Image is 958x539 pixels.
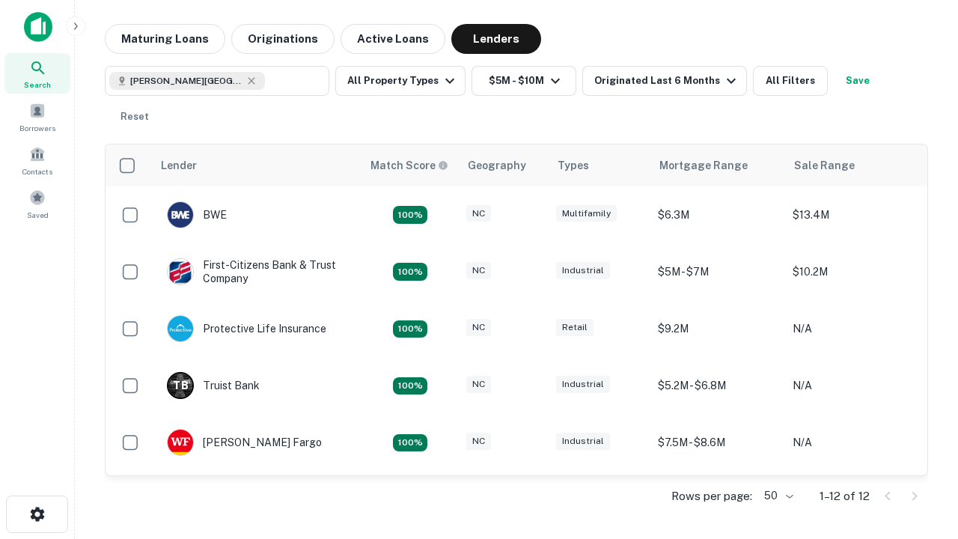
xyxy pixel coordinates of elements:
[168,202,193,228] img: picture
[24,12,52,42] img: capitalize-icon.png
[167,372,260,399] div: Truist Bank
[393,206,427,224] div: Matching Properties: 2, hasApolloMatch: undefined
[556,376,610,393] div: Industrial
[4,53,70,94] a: Search
[785,144,920,186] th: Sale Range
[468,156,526,174] div: Geography
[466,262,491,279] div: NC
[650,243,785,300] td: $5M - $7M
[466,433,491,450] div: NC
[130,74,242,88] span: [PERSON_NAME][GEOGRAPHIC_DATA], [GEOGRAPHIC_DATA]
[650,144,785,186] th: Mortgage Range
[105,24,225,54] button: Maturing Loans
[393,320,427,338] div: Matching Properties: 2, hasApolloMatch: undefined
[24,79,51,91] span: Search
[650,414,785,471] td: $7.5M - $8.6M
[883,371,958,443] iframe: Chat Widget
[393,377,427,395] div: Matching Properties: 3, hasApolloMatch: undefined
[556,205,617,222] div: Multifamily
[370,157,448,174] div: Capitalize uses an advanced AI algorithm to match your search with the best lender. The match sco...
[758,485,796,507] div: 50
[753,66,828,96] button: All Filters
[466,205,491,222] div: NC
[361,144,459,186] th: Capitalize uses an advanced AI algorithm to match your search with the best lender. The match sco...
[152,144,361,186] th: Lender
[582,66,747,96] button: Originated Last 6 Months
[659,156,748,174] div: Mortgage Range
[794,156,855,174] div: Sale Range
[594,72,740,90] div: Originated Last 6 Months
[556,319,594,336] div: Retail
[834,66,882,96] button: Save your search to get updates of matches that match your search criteria.
[341,24,445,54] button: Active Loans
[231,24,335,54] button: Originations
[556,262,610,279] div: Industrial
[466,376,491,393] div: NC
[168,259,193,284] img: picture
[393,263,427,281] div: Matching Properties: 2, hasApolloMatch: undefined
[27,209,49,221] span: Saved
[161,156,197,174] div: Lender
[451,24,541,54] button: Lenders
[4,140,70,180] a: Contacts
[22,165,52,177] span: Contacts
[4,97,70,137] a: Borrowers
[19,122,55,134] span: Borrowers
[173,378,188,394] p: T B
[650,300,785,357] td: $9.2M
[820,487,870,505] p: 1–12 of 12
[785,186,920,243] td: $13.4M
[167,201,227,228] div: BWE
[168,430,193,455] img: picture
[167,315,326,342] div: Protective Life Insurance
[558,156,589,174] div: Types
[472,66,576,96] button: $5M - $10M
[168,316,193,341] img: picture
[4,183,70,224] a: Saved
[549,144,650,186] th: Types
[335,66,466,96] button: All Property Types
[459,144,549,186] th: Geography
[650,357,785,414] td: $5.2M - $6.8M
[466,319,491,336] div: NC
[650,186,785,243] td: $6.3M
[556,433,610,450] div: Industrial
[785,471,920,528] td: N/A
[393,434,427,452] div: Matching Properties: 2, hasApolloMatch: undefined
[785,300,920,357] td: N/A
[785,243,920,300] td: $10.2M
[671,487,752,505] p: Rows per page:
[167,429,322,456] div: [PERSON_NAME] Fargo
[785,357,920,414] td: N/A
[650,471,785,528] td: $8.8M
[167,258,347,285] div: First-citizens Bank & Trust Company
[111,102,159,132] button: Reset
[785,414,920,471] td: N/A
[370,157,445,174] h6: Match Score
